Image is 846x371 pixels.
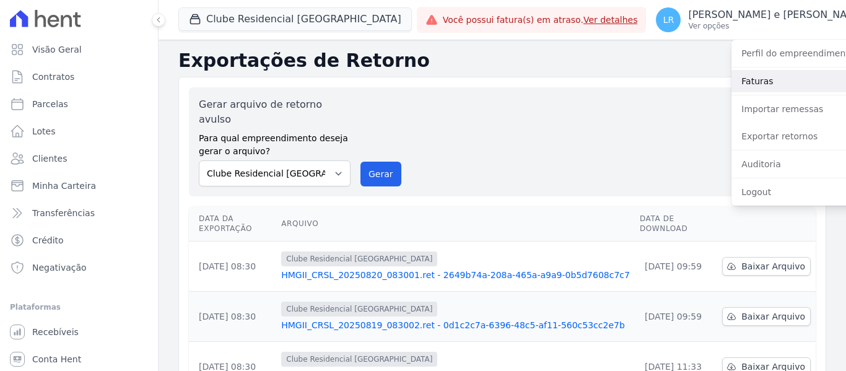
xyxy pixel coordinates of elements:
td: [DATE] 08:30 [189,292,276,342]
span: Minha Carteira [32,180,96,192]
a: Clientes [5,146,153,171]
span: Contratos [32,71,74,83]
span: Você possui fatura(s) em atraso. [443,14,638,27]
span: Clube Residencial [GEOGRAPHIC_DATA] [281,251,437,266]
span: Visão Geral [32,43,82,56]
span: LR [663,15,674,24]
a: HMGII_CRSL_20250820_083001.ret - 2649b74a-208a-465a-a9a9-0b5d7608c7c7 [281,269,630,281]
a: Negativação [5,255,153,280]
label: Para qual empreendimento deseja gerar o arquivo? [199,127,351,158]
td: [DATE] 09:59 [635,292,717,342]
a: HMGII_CRSL_20250819_083002.ret - 0d1c2c7a-6396-48c5-af11-560c53cc2e7b [281,319,630,331]
span: Lotes [32,125,56,137]
a: Recebíveis [5,320,153,344]
th: Data de Download [635,206,717,242]
a: Minha Carteira [5,173,153,198]
span: Recebíveis [32,326,79,338]
span: Clube Residencial [GEOGRAPHIC_DATA] [281,352,437,367]
a: Parcelas [5,92,153,116]
span: Baixar Arquivo [741,260,805,273]
td: [DATE] 09:59 [635,242,717,292]
span: Conta Hent [32,353,81,365]
a: Contratos [5,64,153,89]
span: Transferências [32,207,95,219]
span: Baixar Arquivo [741,310,805,323]
a: Baixar Arquivo [722,307,811,326]
button: Clube Residencial [GEOGRAPHIC_DATA] [178,7,412,31]
th: Data da Exportação [189,206,276,242]
td: [DATE] 08:30 [189,242,276,292]
a: Ver detalhes [583,15,638,25]
a: Baixar Arquivo [722,257,811,276]
a: Visão Geral [5,37,153,62]
span: Clientes [32,152,67,165]
a: Transferências [5,201,153,225]
span: Negativação [32,261,87,274]
a: Lotes [5,119,153,144]
span: Crédito [32,234,64,247]
label: Gerar arquivo de retorno avulso [199,97,351,127]
a: Crédito [5,228,153,253]
span: Clube Residencial [GEOGRAPHIC_DATA] [281,302,437,316]
th: Arquivo [276,206,635,242]
span: Parcelas [32,98,68,110]
button: Gerar [360,162,401,186]
div: Plataformas [10,300,148,315]
h2: Exportações de Retorno [178,50,826,72]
